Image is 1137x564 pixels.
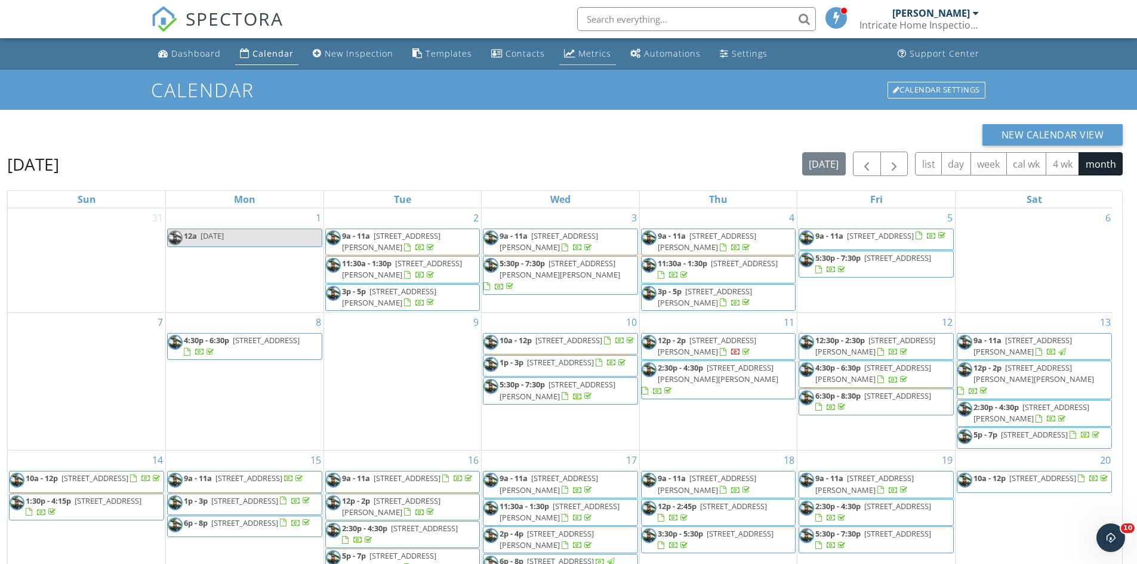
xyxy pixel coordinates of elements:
img: nick_profile_pic.jpg [957,402,972,417]
button: 4 wk [1046,152,1079,175]
td: Go to September 2, 2025 [323,208,482,313]
a: 9a - 11a [STREET_ADDRESS] [342,473,474,483]
span: 5p - 7p [973,429,997,440]
img: nick_profile_pic.jpg [168,495,183,510]
a: 12p - 2p [STREET_ADDRESS][PERSON_NAME] [342,495,440,517]
span: [STREET_ADDRESS] [215,473,282,483]
a: Go to September 1, 2025 [313,208,323,227]
span: [STREET_ADDRESS][PERSON_NAME] [500,501,620,523]
button: Next month [880,152,908,176]
a: 5p - 7p [STREET_ADDRESS] [957,427,1112,449]
a: 5:30p - 7:30p [STREET_ADDRESS] [799,526,954,553]
div: Intricate Home Inspections LLC. [859,19,979,31]
a: 2:30p - 4:30p [STREET_ADDRESS][PERSON_NAME][PERSON_NAME] [642,362,778,396]
td: Go to September 5, 2025 [797,208,956,313]
a: 4:30p - 6:30p [STREET_ADDRESS] [184,335,300,357]
span: [STREET_ADDRESS][PERSON_NAME][PERSON_NAME] [500,258,620,280]
span: 2p - 4p [500,528,523,539]
a: Thursday [707,191,730,208]
div: Calendar Settings [888,82,985,98]
button: New Calendar View [982,124,1123,146]
a: Templates [408,43,477,65]
span: [STREET_ADDRESS] [527,357,594,368]
a: Metrics [559,43,616,65]
img: nick_profile_pic.jpg [483,258,498,273]
span: [STREET_ADDRESS][PERSON_NAME] [658,473,756,495]
img: nick_profile_pic.jpg [642,528,657,543]
span: 12p - 2p [342,495,370,506]
img: nick_profile_pic.jpg [483,473,498,488]
a: 2:30p - 4:30p [STREET_ADDRESS][PERSON_NAME] [957,400,1112,427]
div: New Inspection [325,48,393,59]
span: [STREET_ADDRESS][PERSON_NAME][PERSON_NAME] [658,362,778,384]
span: 9a - 11a [342,473,370,483]
img: nick_profile_pic.jpg [483,379,498,394]
a: Go to September 3, 2025 [629,208,639,227]
span: 10a - 12p [500,335,532,346]
span: [STREET_ADDRESS][PERSON_NAME] [500,473,598,495]
span: [STREET_ADDRESS][PERSON_NAME] [973,335,1072,357]
span: [STREET_ADDRESS] [61,473,128,483]
a: 9a - 11a [STREET_ADDRESS][PERSON_NAME] [641,471,796,498]
a: 9a - 11a [STREET_ADDRESS][PERSON_NAME] [957,333,1112,360]
span: 12:30p - 2:30p [815,335,865,346]
div: [PERSON_NAME] [892,7,970,19]
a: Go to September 16, 2025 [466,451,481,470]
img: nick_profile_pic.jpg [326,495,341,510]
span: 2:30p - 4:30p [815,501,861,511]
a: 2p - 4p [STREET_ADDRESS][PERSON_NAME] [500,528,594,550]
a: Go to September 19, 2025 [939,451,955,470]
span: [STREET_ADDRESS] [233,335,300,346]
span: [STREET_ADDRESS][PERSON_NAME] [815,335,935,357]
a: 5:30p - 7:30p [STREET_ADDRESS] [815,528,931,550]
a: 5:30p - 7:30p [STREET_ADDRESS][PERSON_NAME] [483,377,638,404]
td: Go to September 4, 2025 [639,208,797,313]
a: Go to September 17, 2025 [624,451,639,470]
a: 5:30p - 7:30p [STREET_ADDRESS] [815,252,931,275]
a: Go to September 18, 2025 [781,451,797,470]
a: 2p - 4p [STREET_ADDRESS][PERSON_NAME] [483,526,638,553]
div: Metrics [578,48,611,59]
td: Go to September 13, 2025 [955,312,1113,450]
a: 11:30a - 1:30p [STREET_ADDRESS][PERSON_NAME] [483,499,638,526]
a: 5:30p - 7:30p [STREET_ADDRESS][PERSON_NAME] [500,379,615,401]
a: Go to September 15, 2025 [308,451,323,470]
span: 6p - 8p [184,517,208,528]
a: 1p - 3p [STREET_ADDRESS] [167,494,322,515]
span: 12p - 2p [658,335,686,346]
td: Go to September 3, 2025 [482,208,640,313]
a: 9a - 11a [STREET_ADDRESS][PERSON_NAME] [658,230,756,252]
span: [STREET_ADDRESS][PERSON_NAME] [342,286,436,308]
a: 9a - 11a [STREET_ADDRESS][PERSON_NAME] [658,473,756,495]
a: 12:30p - 2:30p [STREET_ADDRESS][PERSON_NAME] [815,335,935,357]
img: nick_profile_pic.jpg [957,473,972,488]
div: Calendar [252,48,294,59]
img: nick_profile_pic.jpg [168,517,183,532]
a: 9a - 11a [STREET_ADDRESS][PERSON_NAME] [973,335,1072,357]
button: list [915,152,942,175]
a: 9a - 11a [STREET_ADDRESS] [325,471,480,492]
div: Templates [426,48,472,59]
span: [STREET_ADDRESS][PERSON_NAME] [815,362,931,384]
span: 9a - 11a [500,473,528,483]
span: 9a - 11a [342,230,370,241]
a: Automations (Basic) [625,43,705,65]
img: The Best Home Inspection Software - Spectora [151,6,177,32]
a: Go to September 20, 2025 [1098,451,1113,470]
span: [STREET_ADDRESS][PERSON_NAME] [973,402,1089,424]
a: 4:30p - 6:30p [STREET_ADDRESS][PERSON_NAME] [815,362,931,384]
span: 10a - 12p [26,473,58,483]
img: nick_profile_pic.jpg [10,473,24,488]
img: nick_profile_pic.jpg [326,473,341,488]
a: 9a - 11a [STREET_ADDRESS][PERSON_NAME] [325,229,480,255]
img: nick_profile_pic.jpg [799,528,814,543]
span: [STREET_ADDRESS] [374,473,440,483]
div: Automations [644,48,701,59]
span: [DATE] [201,230,224,241]
a: 3:30p - 5:30p [STREET_ADDRESS] [658,528,774,550]
a: 5:30p - 7:30p [STREET_ADDRESS][PERSON_NAME][PERSON_NAME] [483,258,620,291]
span: [STREET_ADDRESS][PERSON_NAME] [658,286,752,308]
img: nick_profile_pic.jpg [799,362,814,377]
a: Friday [868,191,885,208]
img: nick_profile_pic.jpg [642,335,657,350]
